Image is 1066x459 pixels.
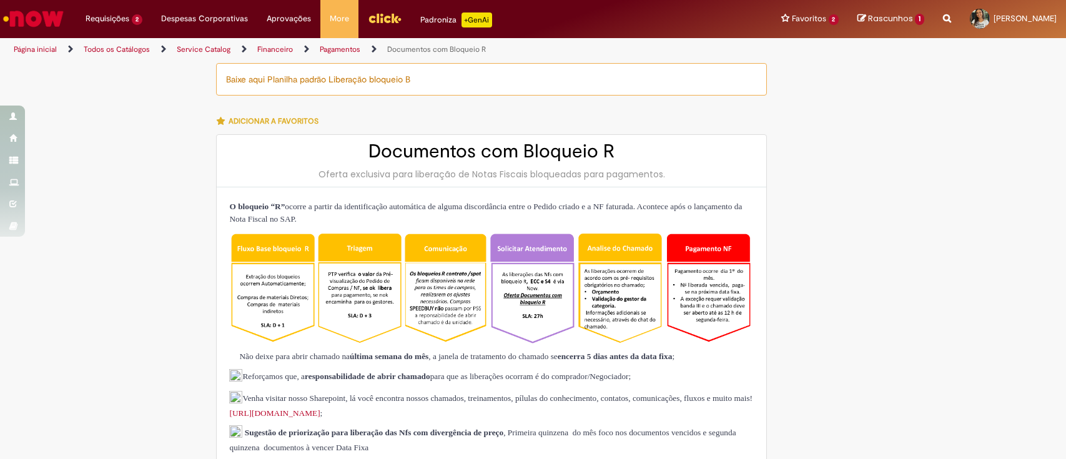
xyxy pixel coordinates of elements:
[132,14,142,25] span: 2
[229,425,242,441] img: sys_attachment.do
[257,44,293,54] a: Financeiro
[829,14,839,25] span: 2
[9,38,701,61] ul: Trilhas de página
[229,352,674,361] span: Não deixe para abrir chamado na , a janela de tratamento do chamado se ;
[161,12,248,25] span: Despesas Corporativas
[267,12,311,25] span: Aprovações
[330,12,349,25] span: More
[86,12,129,25] span: Requisições
[868,12,913,24] span: Rascunhos
[387,44,486,54] a: Documentos com Bloqueio R
[229,202,742,224] span: ocorre a partir da identificação automática de alguma discordância entre o Pedido criado e a NF f...
[368,9,402,27] img: click_logo_yellow_360x200.png
[229,393,753,418] span: Venha visitar nosso Sharepoint, lá você encontra nossos chamados, treinamentos, pílulas do conhec...
[229,428,736,452] span: , Primeira quinzena do mês foco nos documentos vencidos e segunda quinzena documentos à vencer Da...
[857,13,924,25] a: Rascunhos
[320,44,360,54] a: Pagamentos
[229,369,242,385] img: sys_attachment.do
[994,13,1057,24] span: [PERSON_NAME]
[792,12,826,25] span: Favoritos
[84,44,150,54] a: Todos os Catálogos
[229,351,239,363] img: sys_attachment.do
[229,141,754,162] h2: Documentos com Bloqueio R
[915,14,924,25] span: 1
[461,12,492,27] p: +GenAi
[229,372,631,381] span: Reforçamos que, a para que as liberações ocorram é do comprador/Negociador;
[216,108,325,134] button: Adicionar a Favoritos
[420,12,492,27] div: Padroniza
[14,44,57,54] a: Página inicial
[229,168,754,180] div: Oferta exclusiva para liberação de Notas Fiscais bloqueadas para pagamentos.
[558,352,673,361] strong: encerra 5 dias antes da data fixa
[305,372,430,381] strong: responsabilidade de abrir chamado
[229,408,320,418] a: [URL][DOMAIN_NAME]
[177,44,230,54] a: Service Catalog
[229,202,285,211] strong: O bloqueio “R”
[229,116,318,126] span: Adicionar a Favoritos
[245,428,503,437] strong: Sugestão de priorização para liberação das Nfs com divergência de preço
[216,63,767,96] div: Baixe aqui Planilha padrão Liberação bloqueio B
[229,391,242,407] img: sys_attachment.do
[1,6,66,31] img: ServiceNow
[350,352,428,361] strong: última semana do mês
